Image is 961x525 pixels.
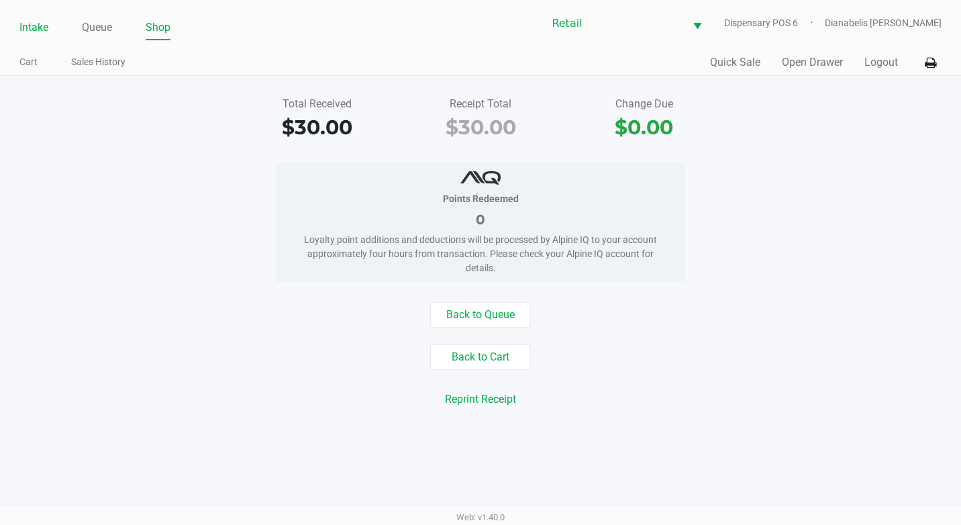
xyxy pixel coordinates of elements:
[685,7,710,39] button: Select
[82,18,112,37] a: Queue
[296,192,665,206] div: Points Redeemed
[19,54,38,70] a: Cart
[456,512,505,522] span: Web: v1.40.0
[430,344,531,370] button: Back to Cart
[710,54,760,70] button: Quick Sale
[296,233,665,275] div: Loyalty point additions and deductions will be processed by Alpine IQ to your account approximate...
[864,54,898,70] button: Logout
[552,15,676,32] span: Retail
[430,302,531,328] button: Back to Queue
[409,96,552,112] div: Receipt Total
[296,209,665,230] div: 0
[246,112,389,142] div: $30.00
[19,18,48,37] a: Intake
[436,387,525,412] button: Reprint Receipt
[724,16,825,30] span: Dispensary POS 6
[572,112,716,142] div: $0.00
[146,18,170,37] a: Shop
[572,96,716,112] div: Change Due
[782,54,843,70] button: Open Drawer
[825,16,942,30] span: Dianabelis [PERSON_NAME]
[246,96,389,112] div: Total Received
[71,54,125,70] a: Sales History
[409,112,552,142] div: $30.00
